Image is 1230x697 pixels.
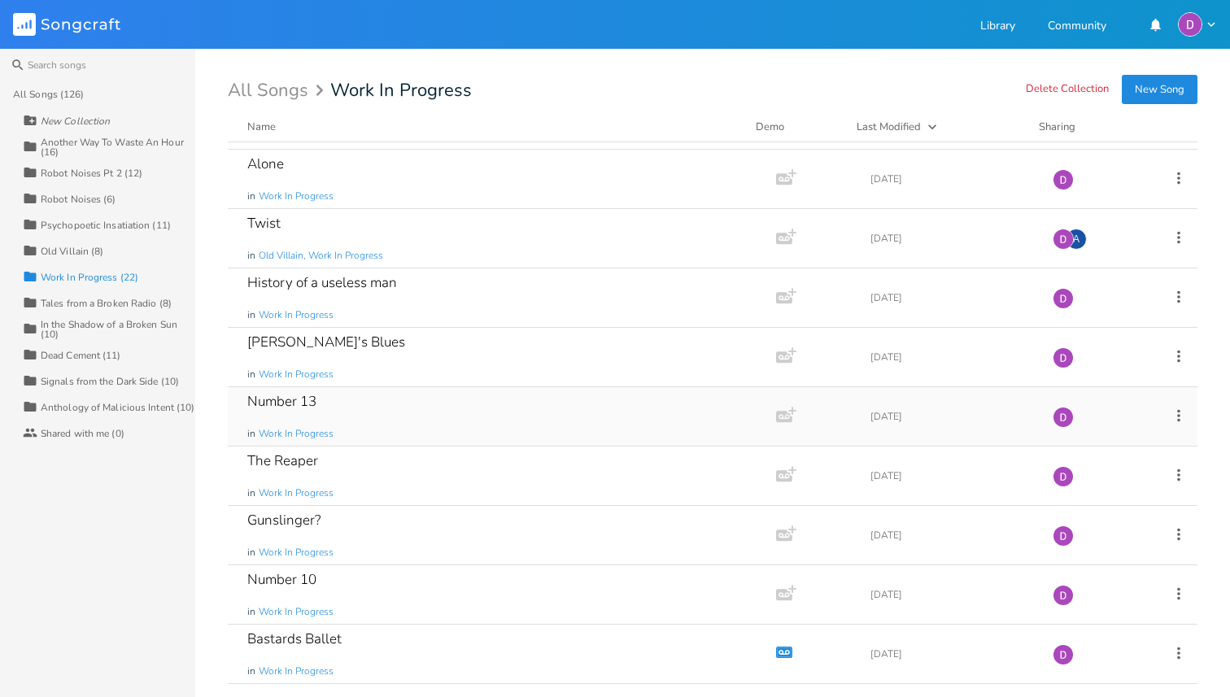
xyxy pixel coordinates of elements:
[247,605,255,619] span: in
[870,233,1033,243] div: [DATE]
[41,429,124,438] div: Shared with me (0)
[756,119,837,135] div: Demo
[41,377,179,386] div: Signals from the Dark Side (10)
[41,194,116,204] div: Robot Noises (6)
[857,120,921,134] div: Last Modified
[247,368,255,381] span: in
[870,352,1033,362] div: [DATE]
[247,573,316,586] div: Number 10
[247,120,276,134] div: Name
[259,664,334,678] span: Work In Progress
[259,546,334,560] span: Work In Progress
[247,189,255,203] span: in
[41,168,142,178] div: Robot Noises Pt 2 (12)
[259,249,383,263] span: Old Villain, Work In Progress
[1053,466,1074,487] img: Dylan
[1026,83,1109,97] button: Delete Collection
[41,246,104,256] div: Old Villain (8)
[1053,169,1074,190] img: Dylan
[1122,75,1197,104] button: New Song
[1048,20,1106,34] a: Community
[1053,525,1074,547] img: Dylan
[259,605,334,619] span: Work In Progress
[247,394,316,408] div: Number 13
[857,119,1019,135] button: Last Modified
[247,308,255,322] span: in
[228,83,329,98] div: All Songs
[870,530,1033,540] div: [DATE]
[870,590,1033,599] div: [DATE]
[1039,119,1136,135] div: Sharing
[247,427,255,441] span: in
[1053,644,1074,665] img: Dylan
[247,119,736,135] button: Name
[41,137,195,157] div: Another Way To Waste An Hour (16)
[247,486,255,500] span: in
[259,189,334,203] span: Work In Progress
[41,220,171,230] div: Psychopoetic Insatiation (11)
[41,403,194,412] div: Anthology of Malicious Intent (10)
[41,272,138,282] div: Work In Progress (22)
[247,335,405,349] div: [PERSON_NAME]'s Blues
[259,486,334,500] span: Work In Progress
[13,89,85,99] div: All Songs (126)
[247,157,284,171] div: Alone
[247,664,255,678] span: in
[980,20,1015,34] a: Library
[870,649,1033,659] div: [DATE]
[259,308,334,322] span: Work In Progress
[247,249,255,263] span: in
[247,513,321,527] div: Gunslinger?
[247,632,342,646] div: Bastards Ballet
[41,298,172,308] div: Tales from a Broken Radio (8)
[247,546,255,560] span: in
[259,427,334,441] span: Work In Progress
[247,276,397,290] div: History of a useless man
[247,454,318,468] div: The Reaper
[1066,229,1087,250] div: alexi.davis
[1053,288,1074,309] img: Dylan
[870,174,1033,184] div: [DATE]
[870,293,1033,303] div: [DATE]
[41,116,110,126] div: New Collection
[870,471,1033,481] div: [DATE]
[1053,585,1074,606] img: Dylan
[259,368,334,381] span: Work In Progress
[247,216,281,230] div: Twist
[1053,229,1074,250] img: Dylan
[41,351,121,360] div: Dead Cement (11)
[1053,407,1074,428] img: Dylan
[41,320,195,339] div: In the Shadow of a Broken Sun (10)
[330,81,472,99] span: Work In Progress
[870,412,1033,421] div: [DATE]
[1053,347,1074,368] img: Dylan
[1178,12,1202,37] img: Dylan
